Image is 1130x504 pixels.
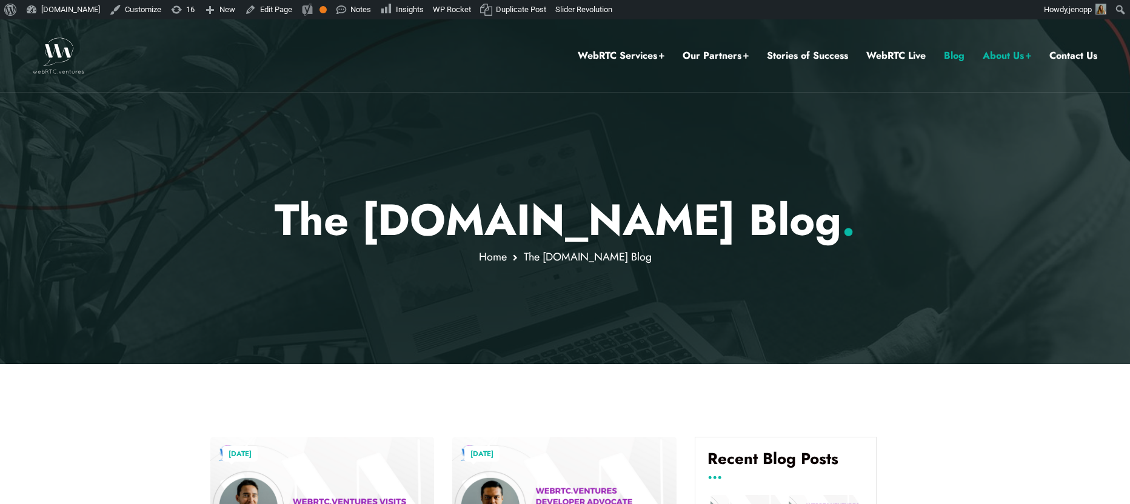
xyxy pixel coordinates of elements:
[479,249,507,265] a: Home
[841,188,855,251] span: .
[464,446,500,462] a: [DATE]
[555,5,612,14] span: Slider Revolution
[33,38,84,74] img: WebRTC.ventures
[1049,48,1097,64] a: Contact Us
[983,48,1031,64] a: About Us
[707,449,864,477] h4: Recent Blog Posts
[578,48,664,64] a: WebRTC Services
[210,194,920,246] p: The [DOMAIN_NAME] Blog
[767,48,848,64] a: Stories of Success
[524,249,652,265] span: The [DOMAIN_NAME] Blog
[1069,5,1092,14] span: jenopp
[319,6,327,13] div: OK
[683,48,749,64] a: Our Partners
[866,48,926,64] a: WebRTC Live
[222,446,258,462] a: [DATE]
[944,48,965,64] a: Blog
